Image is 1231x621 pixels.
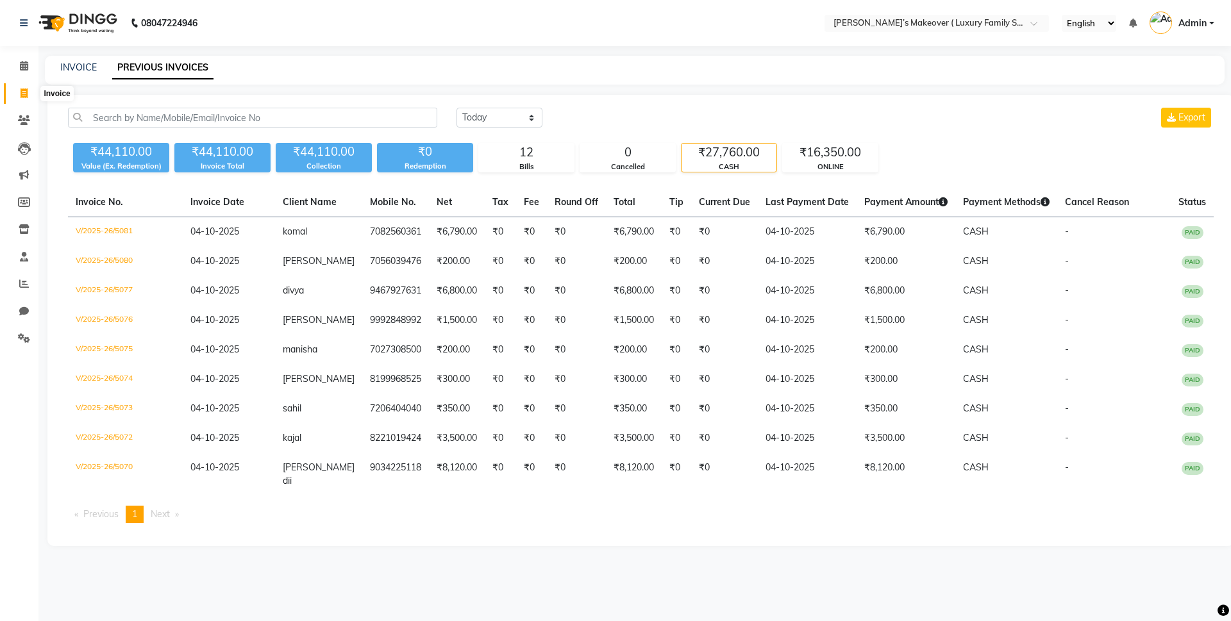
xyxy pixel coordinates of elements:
[662,335,691,365] td: ₹0
[68,506,1214,523] nav: Pagination
[283,226,307,237] span: komal
[190,344,239,355] span: 04-10-2025
[1182,285,1203,298] span: PAID
[758,394,857,424] td: 04-10-2025
[662,247,691,276] td: ₹0
[614,196,635,208] span: Total
[283,402,301,414] span: sahil
[283,314,355,326] span: [PERSON_NAME]
[783,144,878,161] div: ₹16,350.00
[485,453,516,495] td: ₹0
[516,394,547,424] td: ₹0
[857,217,955,247] td: ₹6,790.00
[963,314,989,326] span: CASH
[662,365,691,394] td: ₹0
[276,161,372,172] div: Collection
[276,143,372,161] div: ₹44,110.00
[547,217,606,247] td: ₹0
[132,508,137,520] span: 1
[83,508,119,520] span: Previous
[68,394,183,424] td: V/2025-26/5073
[362,365,429,394] td: 8199968525
[963,344,989,355] span: CASH
[857,276,955,306] td: ₹6,800.00
[606,424,662,453] td: ₹3,500.00
[174,161,271,172] div: Invoice Total
[699,196,750,208] span: Current Due
[1065,373,1069,385] span: -
[783,161,878,172] div: ONLINE
[76,196,123,208] span: Invoice No.
[1182,433,1203,445] span: PAID
[516,335,547,365] td: ₹0
[606,365,662,394] td: ₹300.00
[1065,461,1069,473] span: -
[547,247,606,276] td: ₹0
[362,453,429,495] td: 9034225118
[68,365,183,394] td: V/2025-26/5074
[606,453,662,495] td: ₹8,120.00
[485,424,516,453] td: ₹0
[547,365,606,394] td: ₹0
[758,217,857,247] td: 04-10-2025
[1065,255,1069,267] span: -
[429,247,485,276] td: ₹200.00
[1182,403,1203,416] span: PAID
[485,306,516,335] td: ₹0
[1065,432,1069,443] span: -
[362,217,429,247] td: 7082560361
[516,453,547,495] td: ₹0
[479,161,574,172] div: Bills
[516,217,547,247] td: ₹0
[691,217,758,247] td: ₹0
[963,226,989,237] span: CASH
[606,335,662,365] td: ₹200.00
[606,276,662,306] td: ₹6,800.00
[662,276,691,306] td: ₹0
[68,424,183,453] td: V/2025-26/5072
[547,335,606,365] td: ₹0
[547,424,606,453] td: ₹0
[68,453,183,495] td: V/2025-26/5070
[492,196,508,208] span: Tax
[691,247,758,276] td: ₹0
[112,56,214,79] a: PREVIOUS INVOICES
[479,144,574,161] div: 12
[1182,226,1203,239] span: PAID
[691,394,758,424] td: ₹0
[691,453,758,495] td: ₹0
[362,247,429,276] td: 7056039476
[857,335,955,365] td: ₹200.00
[1182,315,1203,327] span: PAID
[429,424,485,453] td: ₹3,500.00
[857,306,955,335] td: ₹1,500.00
[141,5,197,41] b: 08047224946
[190,314,239,326] span: 04-10-2025
[1065,196,1129,208] span: Cancel Reason
[485,247,516,276] td: ₹0
[60,62,97,73] a: INVOICE
[758,306,857,335] td: 04-10-2025
[362,306,429,335] td: 9992848992
[68,217,183,247] td: V/2025-26/5081
[190,255,239,267] span: 04-10-2025
[662,217,691,247] td: ₹0
[1065,226,1069,237] span: -
[68,335,183,365] td: V/2025-26/5075
[429,453,485,495] td: ₹8,120.00
[963,196,1050,208] span: Payment Methods
[606,306,662,335] td: ₹1,500.00
[1182,344,1203,357] span: PAID
[547,394,606,424] td: ₹0
[963,285,989,296] span: CASH
[963,402,989,414] span: CASH
[662,453,691,495] td: ₹0
[758,424,857,453] td: 04-10-2025
[1150,12,1172,34] img: Admin
[190,285,239,296] span: 04-10-2025
[362,276,429,306] td: 9467927631
[691,276,758,306] td: ₹0
[963,432,989,443] span: CASH
[190,226,239,237] span: 04-10-2025
[662,424,691,453] td: ₹0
